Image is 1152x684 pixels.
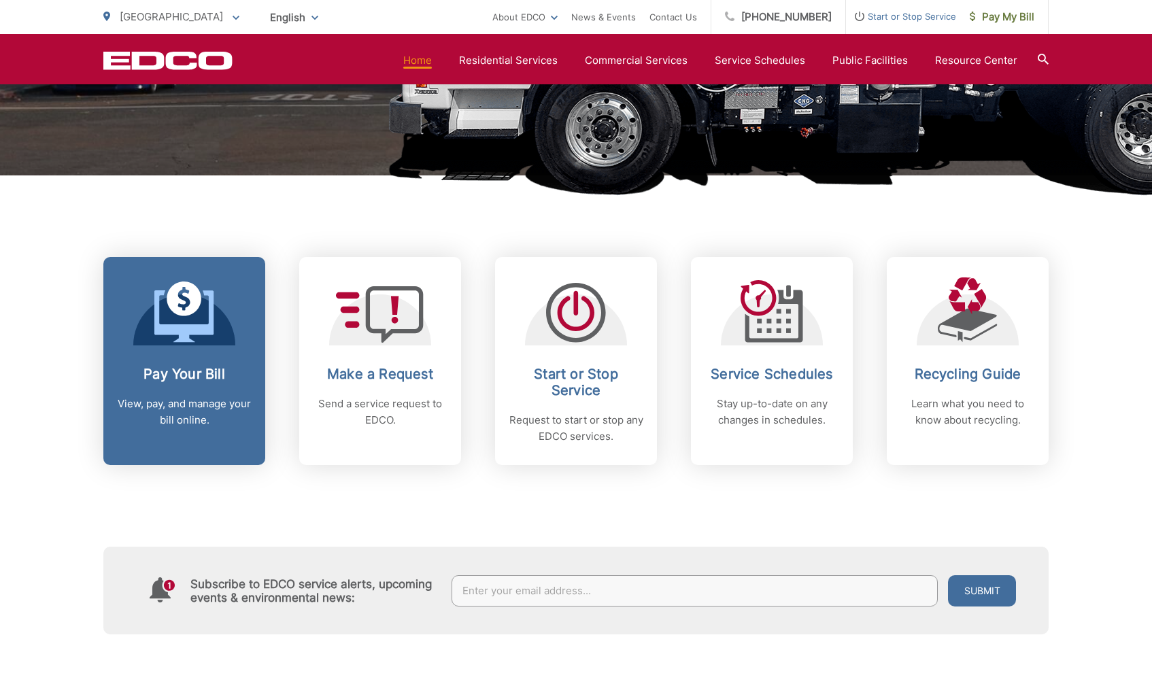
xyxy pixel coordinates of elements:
[509,366,643,398] h2: Start or Stop Service
[705,366,839,382] h2: Service Schedules
[313,366,447,382] h2: Make a Request
[509,412,643,445] p: Request to start or stop any EDCO services.
[948,575,1016,606] button: Submit
[403,52,432,69] a: Home
[103,51,233,70] a: EDCD logo. Return to the homepage.
[887,257,1049,465] a: Recycling Guide Learn what you need to know about recycling.
[900,396,1035,428] p: Learn what you need to know about recycling.
[585,52,688,69] a: Commercial Services
[299,257,461,465] a: Make a Request Send a service request to EDCO.
[970,9,1034,25] span: Pay My Bill
[313,396,447,428] p: Send a service request to EDCO.
[649,9,697,25] a: Contact Us
[103,257,265,465] a: Pay Your Bill View, pay, and manage your bill online.
[120,10,223,23] span: [GEOGRAPHIC_DATA]
[832,52,908,69] a: Public Facilities
[705,396,839,428] p: Stay up-to-date on any changes in schedules.
[190,577,438,604] h4: Subscribe to EDCO service alerts, upcoming events & environmental news:
[117,396,252,428] p: View, pay, and manage your bill online.
[715,52,805,69] a: Service Schedules
[691,257,853,465] a: Service Schedules Stay up-to-date on any changes in schedules.
[492,9,558,25] a: About EDCO
[452,575,938,606] input: Enter your email address...
[459,52,558,69] a: Residential Services
[900,366,1035,382] h2: Recycling Guide
[571,9,636,25] a: News & Events
[117,366,252,382] h2: Pay Your Bill
[935,52,1017,69] a: Resource Center
[260,5,328,29] span: English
